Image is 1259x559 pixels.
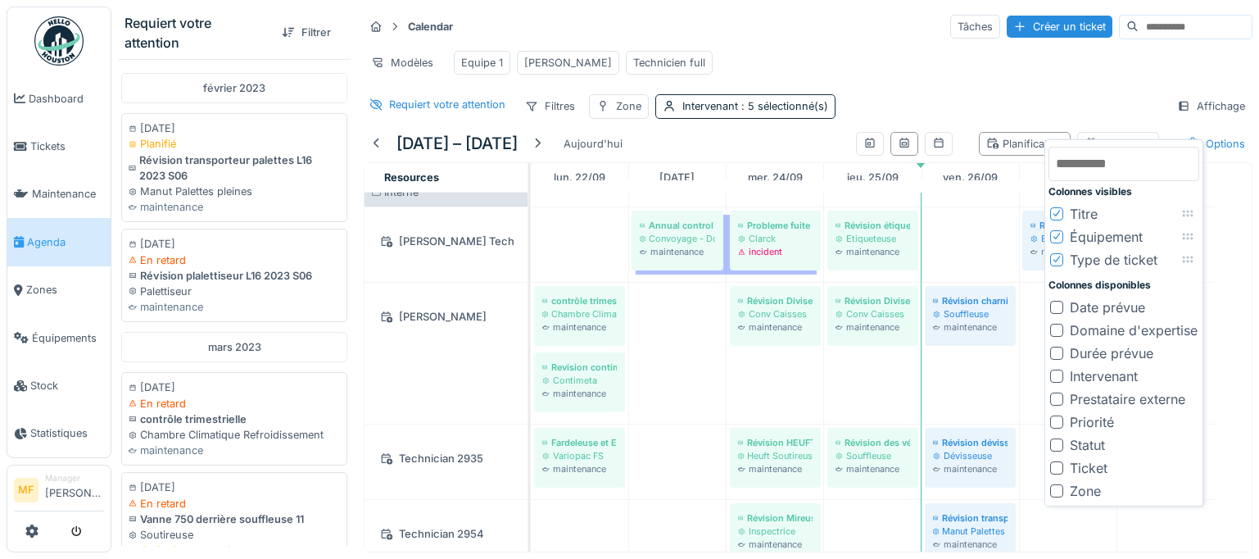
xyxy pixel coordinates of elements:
[1070,204,1098,224] div: Titre
[1030,232,1106,245] div: Encaisseuse
[1070,481,1101,501] div: Zone
[836,232,910,245] div: Etiqueteuse
[1070,412,1114,432] div: Priorité
[933,538,1008,551] div: maintenance
[933,294,1008,307] div: Révision charnière o/f
[396,134,518,153] h5: [DATE] – [DATE]
[374,231,518,252] div: [PERSON_NAME] Tech
[939,166,1002,189] a: 26 septembre 2025
[738,219,813,232] div: Probleme fuite d'eau
[129,527,340,543] div: Soutireuse
[843,166,903,189] a: 25 septembre 2025
[836,436,910,449] div: Révision des vérins par [PERSON_NAME]
[986,136,1063,152] div: Planification
[32,186,104,202] span: Maintenance
[129,284,340,299] div: Palettiseur
[836,307,910,320] div: Conv Caisses
[30,378,104,393] span: Stock
[275,21,337,43] div: Filtrer
[933,462,1008,475] div: maintenance
[836,219,910,232] div: Révision étiqueteuse L16 2023 S06
[14,478,38,502] li: MF
[524,55,612,70] div: [PERSON_NAME]
[933,525,1008,538] div: Manut Palettes pleines
[738,294,813,307] div: Révision Diviseur Casiers L16 2023 S06
[129,379,340,395] div: [DATE]
[129,120,340,136] div: [DATE]
[738,436,813,449] div: Révision HEUFT L16 2023 S06
[27,234,104,250] span: Agenda
[129,268,340,284] div: Révision plalettiseur L16 2023 S06
[1030,245,1106,258] div: maintenance
[129,252,340,268] div: En retard
[542,307,617,320] div: Chambre Climatique Refroidissement
[129,136,340,152] div: Planifié
[640,232,715,245] div: Convoyage - Double Spirales
[836,449,910,462] div: Souffleuse
[542,294,617,307] div: contrôle trimestrielle
[933,511,1008,525] div: Révision transporteur palettes L16 2023 S06
[542,374,617,387] div: Contimeta
[542,462,617,475] div: maintenance
[364,51,441,75] div: Modèles
[542,361,617,374] div: Revision contimeta L16 2023 S06
[129,511,340,527] div: Vanne 750 derrière souffleuse 11
[129,299,340,315] div: maintenance
[1070,458,1107,478] div: Ticket
[738,100,828,112] span: : 5 sélectionné(s)
[738,320,813,334] div: maintenance
[738,511,813,525] div: Révision Mireuse L16 2023 S06
[633,55,705,70] div: Technicien full
[374,524,518,544] div: Technician 2954
[1179,132,1252,156] div: Options
[1030,219,1106,232] div: Révision encaisseuse L16 2023 S06
[374,307,518,327] div: [PERSON_NAME]
[1170,94,1252,118] div: Affichage
[738,538,813,551] div: maintenance
[738,462,813,475] div: maintenance
[550,166,609,189] a: 22 septembre 2025
[45,472,104,484] div: Manager
[1070,227,1143,247] div: Équipement
[738,525,813,538] div: Inspectrice
[1048,248,1199,271] li: Type de ticket
[129,427,340,443] div: Chambre Climatique Refroidissement
[1048,278,1199,293] div: Colonnes disponibles
[682,98,828,114] div: Intervenant
[129,496,340,511] div: En retard
[933,436,1008,449] div: Révision dévisseuse L16 2023 S06
[542,387,617,400] div: maintenance
[129,236,340,252] div: [DATE]
[129,479,340,495] div: [DATE]
[557,133,629,155] div: Aujourd'hui
[738,245,813,258] div: incident
[655,166,699,189] a: 23 septembre 2025
[1070,298,1145,317] div: Date prévue
[542,449,617,462] div: Variopac FS
[933,320,1008,334] div: maintenance
[738,307,813,320] div: Conv Caisses
[401,19,460,34] strong: Calendar
[933,307,1008,320] div: Souffleuse
[933,449,1008,462] div: Dévisseuse
[836,462,910,475] div: maintenance
[1048,225,1199,248] li: Équipement
[34,16,84,66] img: Badge_color-CXgf-gQk.svg
[384,186,419,198] span: Interne
[129,152,340,184] div: Révision transporteur palettes L16 2023 S06
[125,13,269,52] div: Requiert votre attention
[129,411,340,427] div: contrôle trimestrielle
[461,55,503,70] div: Equipe 1
[121,332,347,362] div: mars 2023
[29,91,104,107] span: Dashboard
[129,184,340,199] div: Manut Palettes pleines
[542,436,617,449] div: Fardeleuse et Embarquetteuse REVISION S 04 2023
[389,97,505,112] div: Requiert votre attention
[836,294,910,307] div: Révision Diviseur Casiers L16 2023 S06
[640,245,715,258] div: maintenance
[30,139,104,154] span: Tickets
[384,171,439,184] span: Resources
[1070,250,1157,270] div: Type de ticket
[1085,136,1152,152] div: Calendrier
[738,449,813,462] div: Heuft Soutireuse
